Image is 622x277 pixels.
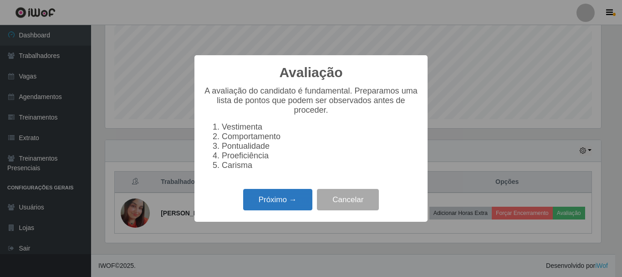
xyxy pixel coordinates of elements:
li: Pontualidade [222,141,418,151]
h2: Avaliação [280,64,343,81]
button: Próximo → [243,189,312,210]
li: Vestimenta [222,122,418,132]
li: Proeficiência [222,151,418,161]
p: A avaliação do candidato é fundamental. Preparamos uma lista de pontos que podem ser observados a... [204,86,418,115]
button: Cancelar [317,189,379,210]
li: Carisma [222,161,418,170]
li: Comportamento [222,132,418,141]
